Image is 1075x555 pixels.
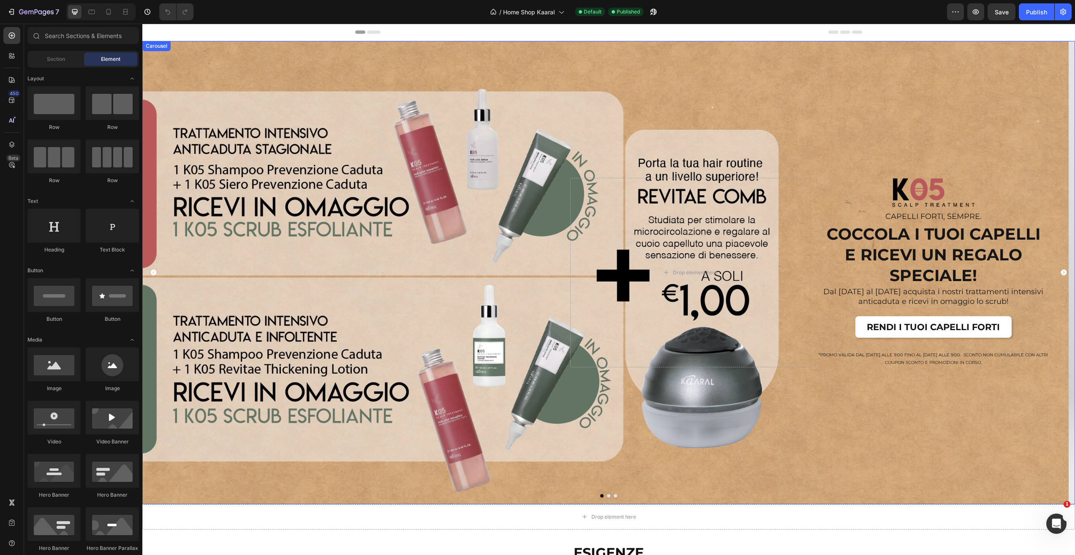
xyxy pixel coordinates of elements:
span: Toggle open [125,333,139,347]
div: Publish [1026,8,1047,16]
div: Row [86,123,139,131]
p: *PROMO VALIDA DAL [DATE] ALLE 9:00 FINO AL [DATE] ALLE 9:00. SCONTO NON CUMULABILE CON ALTRI COUP... [672,328,910,343]
button: Carousel Next Arrow [911,238,932,259]
p: 7 [55,7,59,17]
div: Hero Banner [27,491,81,499]
span: Element [101,55,120,63]
div: Row [27,123,81,131]
div: Drop element here [531,246,575,252]
h2: COCCOLA I TUOI CAPELLI E RICEVI UN REGALO SPECIALE! [671,199,911,263]
button: Publish [1019,3,1054,20]
span: Home Shop Kaaral [503,8,555,16]
button: Dot [465,470,468,474]
div: Image [86,385,139,392]
span: Toggle open [125,72,139,85]
span: Default [584,8,601,16]
div: Row [86,177,139,184]
span: 1 [1064,501,1070,508]
div: Hero Banner [27,544,81,552]
div: Undo/Redo [159,3,193,20]
div: Row [27,177,81,184]
span: Save [995,8,1009,16]
p: RENDI I TUOI CAPELLI FORTI [724,298,857,309]
span: Text [27,197,38,205]
button: Dot [458,470,461,474]
iframe: Intercom live chat [1046,514,1067,534]
div: Video Banner [86,438,139,446]
p: Dal [DATE] al [DATE] acquista i nostri trattamenti intensivi anticaduta e ricevi in omaggio lo sc... [671,263,911,283]
button: 7 [3,3,63,20]
span: Button [27,267,43,274]
span: Toggle open [125,264,139,277]
span: Layout [27,75,44,82]
div: Button [27,315,81,323]
div: Heading [27,246,81,254]
div: Beta [6,155,20,161]
div: Drop element here [449,490,494,497]
input: Search Sections & Elements [27,27,139,44]
div: Button [86,315,139,323]
h2: CAPELLI FORTI, SEMPRE. [671,187,911,199]
div: Image [27,385,81,392]
div: Hero Banner [86,491,139,499]
iframe: Design area [142,24,1075,555]
button: Dot [471,470,475,474]
div: 450 [8,90,20,97]
span: / [499,8,501,16]
span: Section [47,55,65,63]
div: Carousel [2,19,27,26]
span: Toggle open [125,194,139,208]
span: Media [27,336,42,344]
div: Text Block [86,246,139,254]
span: Published [617,8,640,16]
div: Hero Banner Parallax [86,544,139,552]
div: Video [27,438,81,446]
button: Save [988,3,1015,20]
img: gempages_512490839532897192-0c5604c7-e639-46e4-97ea-7222259733a6.png [749,154,833,184]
